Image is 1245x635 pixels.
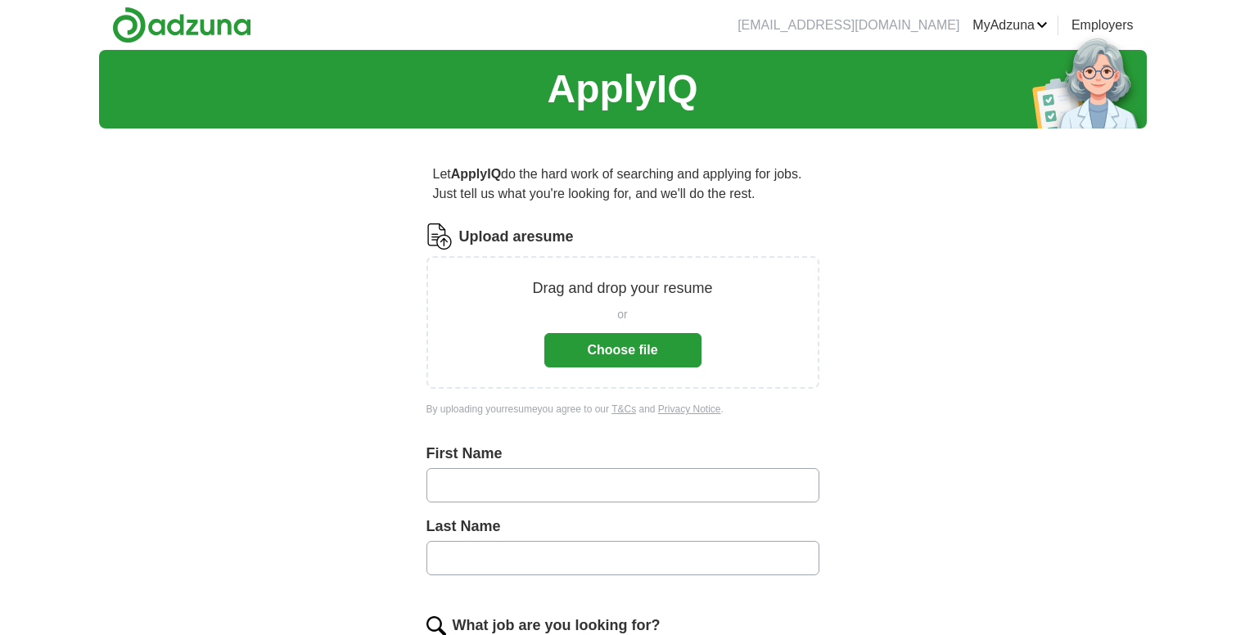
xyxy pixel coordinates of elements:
[112,7,251,43] img: Adzuna logo
[451,167,501,181] strong: ApplyIQ
[547,60,697,119] h1: ApplyIQ
[426,402,819,417] div: By uploading your resume you agree to our and .
[459,226,574,248] label: Upload a resume
[972,16,1048,35] a: MyAdzuna
[738,16,959,35] li: [EMAIL_ADDRESS][DOMAIN_NAME]
[532,277,712,299] p: Drag and drop your resume
[426,516,819,538] label: Last Name
[1071,16,1134,35] a: Employers
[426,158,819,210] p: Let do the hard work of searching and applying for jobs. Just tell us what you're looking for, an...
[426,223,453,250] img: CV Icon
[426,443,819,465] label: First Name
[617,306,627,323] span: or
[611,403,636,415] a: T&Cs
[658,403,721,415] a: Privacy Notice
[544,333,701,367] button: Choose file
